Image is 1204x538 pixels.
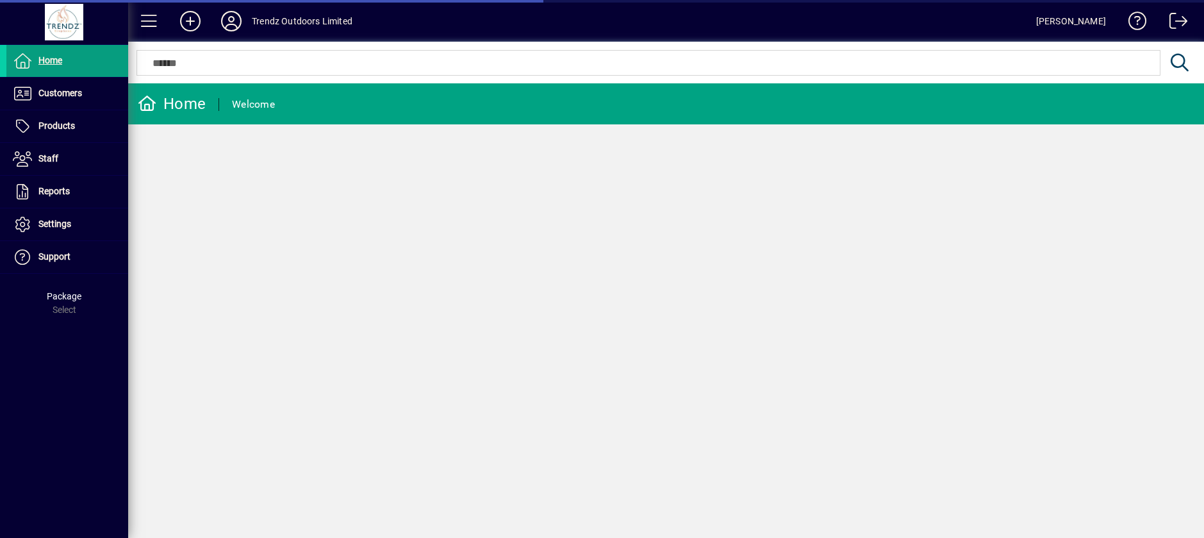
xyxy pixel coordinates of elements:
[6,143,128,175] a: Staff
[1160,3,1188,44] a: Logout
[252,11,352,31] div: Trendz Outdoors Limited
[6,241,128,273] a: Support
[38,153,58,164] span: Staff
[38,186,70,196] span: Reports
[6,110,128,142] a: Products
[138,94,206,114] div: Home
[211,10,252,33] button: Profile
[6,208,128,240] a: Settings
[47,291,81,301] span: Package
[38,121,75,131] span: Products
[38,88,82,98] span: Customers
[170,10,211,33] button: Add
[6,78,128,110] a: Customers
[38,219,71,229] span: Settings
[6,176,128,208] a: Reports
[38,251,70,262] span: Support
[1036,11,1106,31] div: [PERSON_NAME]
[1119,3,1147,44] a: Knowledge Base
[38,55,62,65] span: Home
[232,94,275,115] div: Welcome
